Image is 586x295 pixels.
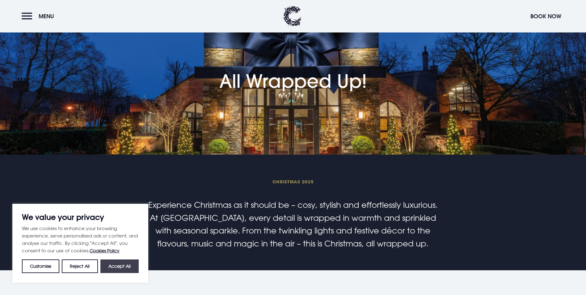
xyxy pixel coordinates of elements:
button: Menu [22,10,57,23]
span: Christmas 2025 [146,179,440,185]
a: Cookies Policy [90,248,120,253]
button: Book Now [527,10,564,23]
h1: All Wrapped Up! [219,35,367,92]
div: We value your privacy [12,204,148,283]
button: Reject All [62,259,98,273]
img: Clandeboye Lodge [283,6,301,26]
p: Experience Christmas as it should be – cosy, stylish and effortlessly luxurious. At [GEOGRAPHIC_D... [146,199,440,250]
span: Menu [39,13,54,20]
p: We use cookies to enhance your browsing experience, serve personalised ads or content, and analys... [22,224,139,254]
p: We value your privacy [22,213,139,221]
button: Accept All [100,259,139,273]
button: Customise [22,259,59,273]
